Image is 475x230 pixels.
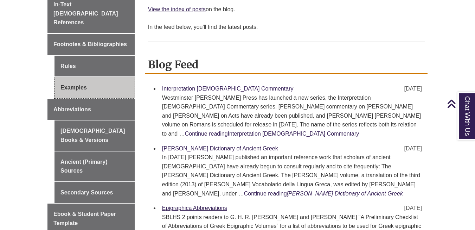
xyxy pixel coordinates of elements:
[287,191,403,197] i: [PERSON_NAME] Dictionary of Ancient Greek
[185,131,359,137] a: Continue readingInterpretation [DEMOGRAPHIC_DATA] Commentary
[162,93,422,138] div: Westminster [PERSON_NAME] Press has launched a new series, the Interpretation [DEMOGRAPHIC_DATA] ...
[162,86,294,92] a: Interpretation [DEMOGRAPHIC_DATA] Commentary
[54,182,135,203] a: Secondary Sources
[228,131,359,137] span: Interpretation [DEMOGRAPHIC_DATA] Commentary
[53,1,118,25] span: In-Text [DEMOGRAPHIC_DATA] References
[162,145,278,151] a: [PERSON_NAME] Dictionary of Ancient Greek
[54,151,135,181] a: Ancient (Primary) Sources
[447,99,473,108] a: Back to Top
[54,77,135,98] a: Examples
[47,99,135,120] a: Abbreviations
[148,2,425,17] p: on the blog.
[54,120,135,150] a: [DEMOGRAPHIC_DATA] Books & Versions
[148,20,425,34] p: In the feed below, you'll find the latest posts.
[145,56,428,74] h2: Blog Feed
[162,205,227,211] a: Epigraphica Abbreviations
[47,34,135,55] a: Footnotes & Bibliographies
[148,6,206,12] a: View the index of posts
[404,204,422,213] span: [DATE]
[404,144,422,153] span: [DATE]
[53,211,116,226] span: Ebook & Student Paper Template
[404,84,422,93] span: [DATE]
[53,106,91,112] span: Abbreviations
[162,153,422,198] div: In [DATE] [PERSON_NAME] published an important reference work that scholars of ancient [DEMOGRAPH...
[53,41,127,47] span: Footnotes & Bibliographies
[244,191,403,197] a: Continue reading[PERSON_NAME] Dictionary of Ancient Greek
[54,56,135,77] a: Rules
